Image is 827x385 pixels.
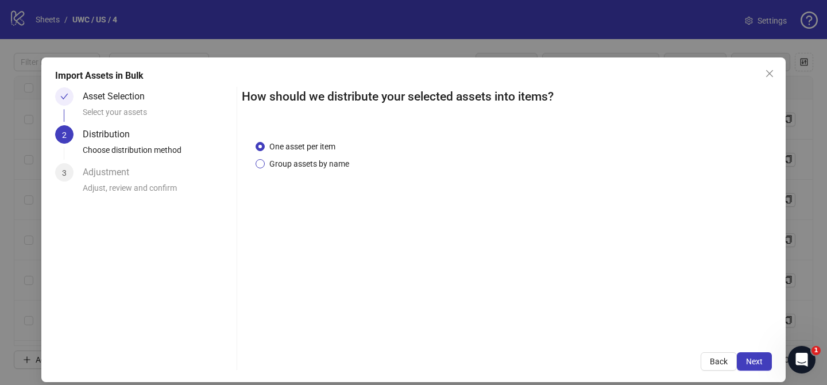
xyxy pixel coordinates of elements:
[60,93,68,101] span: check
[737,352,772,371] button: Next
[83,163,138,182] div: Adjustment
[62,130,67,140] span: 2
[811,346,821,355] span: 1
[701,352,737,371] button: Back
[265,140,340,153] span: One asset per item
[788,346,816,374] iframe: Intercom live chat
[83,87,154,106] div: Asset Selection
[83,144,232,163] div: Choose distribution method
[55,69,772,83] div: Import Assets in Bulk
[242,87,772,106] h2: How should we distribute your selected assets into items?
[710,357,728,366] span: Back
[83,125,139,144] div: Distribution
[83,106,232,125] div: Select your assets
[62,168,67,178] span: 3
[765,69,774,78] span: close
[760,64,779,83] button: Close
[265,157,354,170] span: Group assets by name
[83,182,232,201] div: Adjust, review and confirm
[746,357,763,366] span: Next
